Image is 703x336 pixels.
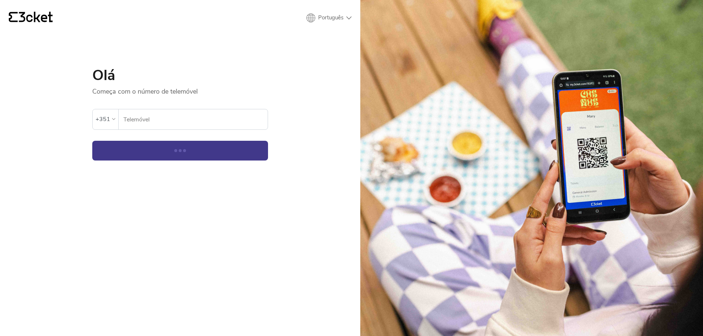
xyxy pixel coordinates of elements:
p: Começa com o número de telemóvel [92,83,268,96]
div: +351 [96,114,110,125]
label: Telemóvel [119,109,268,130]
input: Telemóvel [123,109,268,129]
a: {' '} [9,12,53,24]
h1: Olá [92,68,268,83]
button: Continuar [92,141,268,161]
g: {' '} [9,12,18,22]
